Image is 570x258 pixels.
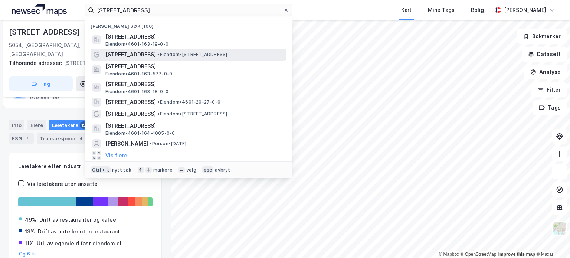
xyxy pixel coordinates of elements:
div: Leietakere [49,120,90,130]
div: Utl. av egen/leid fast eiendom el. [37,239,123,248]
span: Eiendom • [STREET_ADDRESS] [157,52,227,58]
button: Tags [533,100,567,115]
div: 5054, [GEOGRAPHIC_DATA], [GEOGRAPHIC_DATA] [9,41,125,59]
span: [STREET_ADDRESS] [105,80,284,89]
button: Filter [531,82,567,97]
a: OpenStreetMap [461,252,497,257]
button: Og 6 til [19,251,36,257]
span: [STREET_ADDRESS] [105,50,156,59]
button: Vis flere [105,151,127,160]
span: [STREET_ADDRESS] [105,110,156,118]
span: • [157,111,160,117]
div: Ctrl + k [91,166,111,174]
span: • [150,141,152,146]
span: Eiendom • [STREET_ADDRESS] [157,111,227,117]
div: [PERSON_NAME] [504,6,546,14]
a: Improve this map [498,252,535,257]
div: nytt søk [112,167,132,173]
div: Kontrollprogram for chat [533,222,570,258]
div: 11% [25,239,34,248]
span: [STREET_ADDRESS] [105,32,284,41]
iframe: Chat Widget [533,222,570,258]
span: Tilhørende adresser: [9,60,64,66]
div: Drift av restauranter og kafeer [39,215,118,224]
div: velg [186,167,196,173]
button: Bokmerker [517,29,567,44]
div: Leietakere etter industri [18,162,153,171]
span: • [157,99,160,105]
span: Eiendom • 4601-20-27-0-0 [157,99,220,105]
span: [STREET_ADDRESS] [105,98,156,107]
div: ESG [9,133,34,144]
div: Drift av hoteller uten restaurant [38,227,120,236]
div: [STREET_ADDRESS] [9,26,82,38]
span: • [157,52,160,57]
span: [PERSON_NAME] [105,139,148,148]
span: [STREET_ADDRESS] [105,121,284,130]
div: markere [153,167,173,173]
img: logo.a4113a55bc3d86da70a041830d287a7e.svg [12,4,67,16]
span: [STREET_ADDRESS] [105,62,284,71]
div: Eiere [27,120,46,130]
span: Eiendom • 4601-163-18-0-0 [105,89,168,95]
div: 49% [25,215,36,224]
span: Eiendom • 4601-164-1005-0-0 [105,130,175,136]
div: Info [9,120,24,130]
div: 15 [80,121,87,129]
div: avbryt [215,167,230,173]
div: 4 [77,135,85,142]
div: 979 885 199 [30,95,59,101]
span: Eiendom • 4601-163-577-0-0 [105,71,172,77]
span: Person • [DATE] [150,141,186,147]
div: Mine Tags [428,6,455,14]
a: Mapbox [439,252,459,257]
div: esc [202,166,214,174]
div: Kart [401,6,412,14]
div: 7 [23,135,31,142]
div: 13% [25,227,35,236]
div: Transaksjoner [37,133,88,144]
button: Analyse [524,65,567,79]
div: Vis leietakere uten ansatte [27,180,98,189]
div: Bolig [471,6,484,14]
input: Søk på adresse, matrikkel, gårdeiere, leietakere eller personer [94,4,283,16]
div: [PERSON_NAME] søk (100) [85,17,292,31]
span: Eiendom • 4601-163-19-0-0 [105,41,168,47]
button: Datasett [522,47,567,62]
img: Z [553,221,567,235]
div: [STREET_ADDRESS] [9,59,156,68]
button: Tag [9,76,73,91]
